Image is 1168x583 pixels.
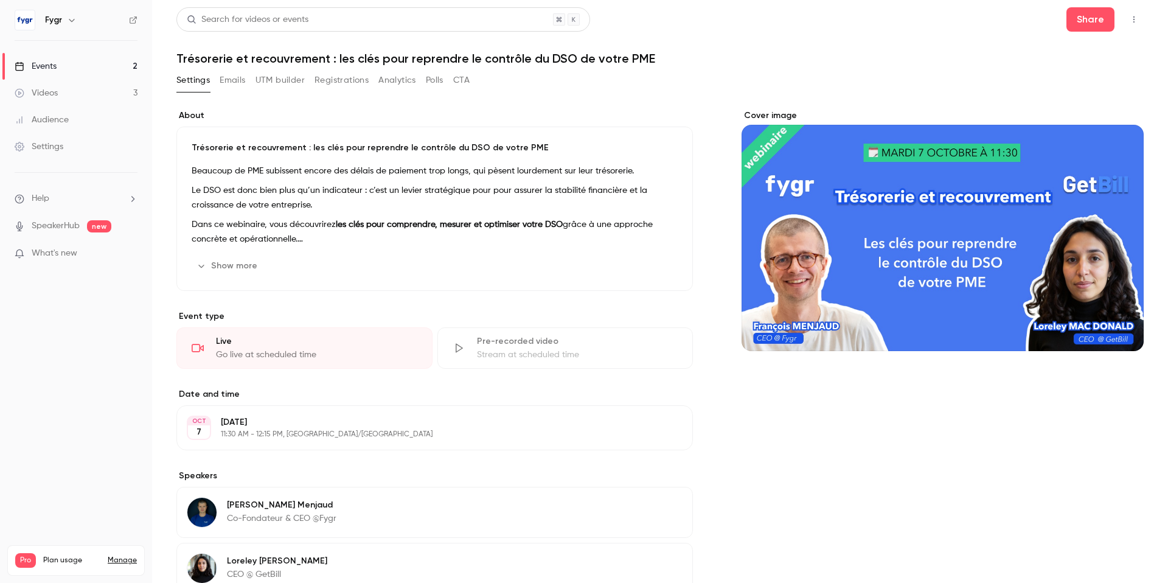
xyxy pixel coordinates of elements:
[192,164,678,178] p: Beaucoup de PME subissent encore des délais de paiement trop longs, qui pèsent lourdement sur leu...
[192,142,678,154] p: Trésorerie et recouvrement : les clés pour reprendre le contrôle du DSO de votre PME
[15,60,57,72] div: Events
[187,13,308,26] div: Search for videos or events
[742,110,1144,351] section: Cover image
[192,256,265,276] button: Show more
[192,183,678,212] p: Le DSO est donc bien plus qu’un indicateur : c’est un levier stratégique pour pour assurer la sta...
[216,349,417,361] div: Go live at scheduled time
[87,220,111,232] span: new
[176,110,693,122] label: About
[176,51,1144,66] h1: Trésorerie et recouvrement : les clés pour reprendre le contrôle du DSO de votre PME
[336,220,563,229] strong: les clés pour comprendre, mesurer et optimiser votre DSO
[221,430,628,439] p: 11:30 AM - 12:15 PM, [GEOGRAPHIC_DATA]/[GEOGRAPHIC_DATA]
[192,217,678,246] p: Dans ce webinaire, vous découvrirez grâce à une approche concrète et opérationnelle.
[216,335,417,347] div: Live
[176,487,693,538] div: François Menjaud[PERSON_NAME] MenjaudCo-Fondateur & CEO @Fygr
[426,71,443,90] button: Polls
[227,499,336,511] p: [PERSON_NAME] Menjaud
[32,247,77,260] span: What's new
[378,71,416,90] button: Analytics
[45,14,62,26] h6: Fygr
[227,512,336,525] p: Co-Fondateur & CEO @Fygr
[176,388,693,400] label: Date and time
[187,554,217,583] img: Loreley Mac Donald
[123,248,137,259] iframe: Noticeable Trigger
[221,416,628,428] p: [DATE]
[43,556,100,565] span: Plan usage
[15,10,35,30] img: Fygr
[15,192,137,205] li: help-dropdown-opener
[15,553,36,568] span: Pro
[227,568,327,581] p: CEO @ GetBill
[196,426,201,438] p: 7
[437,327,693,369] div: Pre-recorded videoStream at scheduled time
[176,327,433,369] div: LiveGo live at scheduled time
[227,555,327,567] p: Loreley [PERSON_NAME]
[176,71,210,90] button: Settings
[453,71,470,90] button: CTA
[1066,7,1114,32] button: Share
[176,470,693,482] label: Speakers
[315,71,369,90] button: Registrations
[477,335,678,347] div: Pre-recorded video
[176,310,693,323] p: Event type
[188,417,210,425] div: OCT
[220,71,245,90] button: Emails
[15,141,63,153] div: Settings
[108,556,137,565] a: Manage
[477,349,678,361] div: Stream at scheduled time
[32,220,80,232] a: SpeakerHub
[742,110,1144,122] label: Cover image
[15,114,69,126] div: Audience
[255,71,305,90] button: UTM builder
[32,192,49,205] span: Help
[15,87,58,99] div: Videos
[187,498,217,527] img: François Menjaud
